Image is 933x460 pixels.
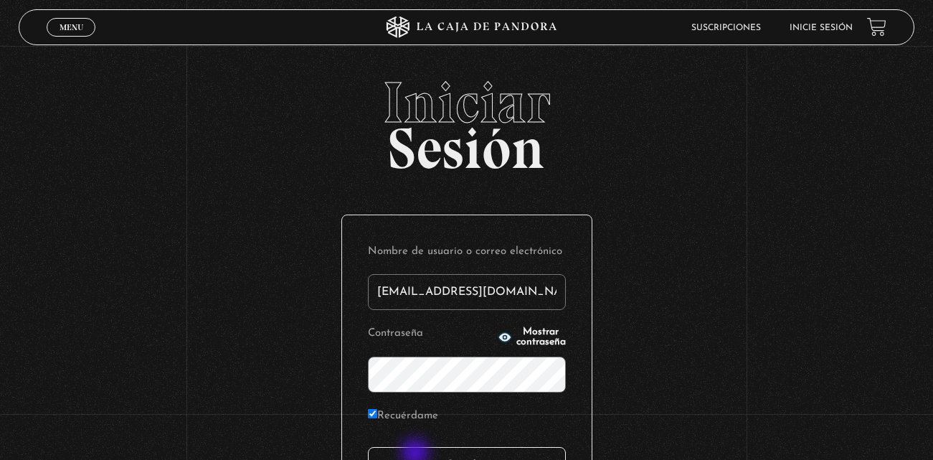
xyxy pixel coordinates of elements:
[516,327,566,347] span: Mostrar contraseña
[60,23,83,32] span: Menu
[19,74,914,166] h2: Sesión
[368,241,566,263] label: Nombre de usuario o correo electrónico
[790,24,853,32] a: Inicie sesión
[867,17,886,37] a: View your shopping cart
[55,35,88,45] span: Cerrar
[19,74,914,131] span: Iniciar
[368,409,377,418] input: Recuérdame
[368,323,493,345] label: Contraseña
[368,405,438,428] label: Recuérdame
[691,24,761,32] a: Suscripciones
[498,327,566,347] button: Mostrar contraseña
